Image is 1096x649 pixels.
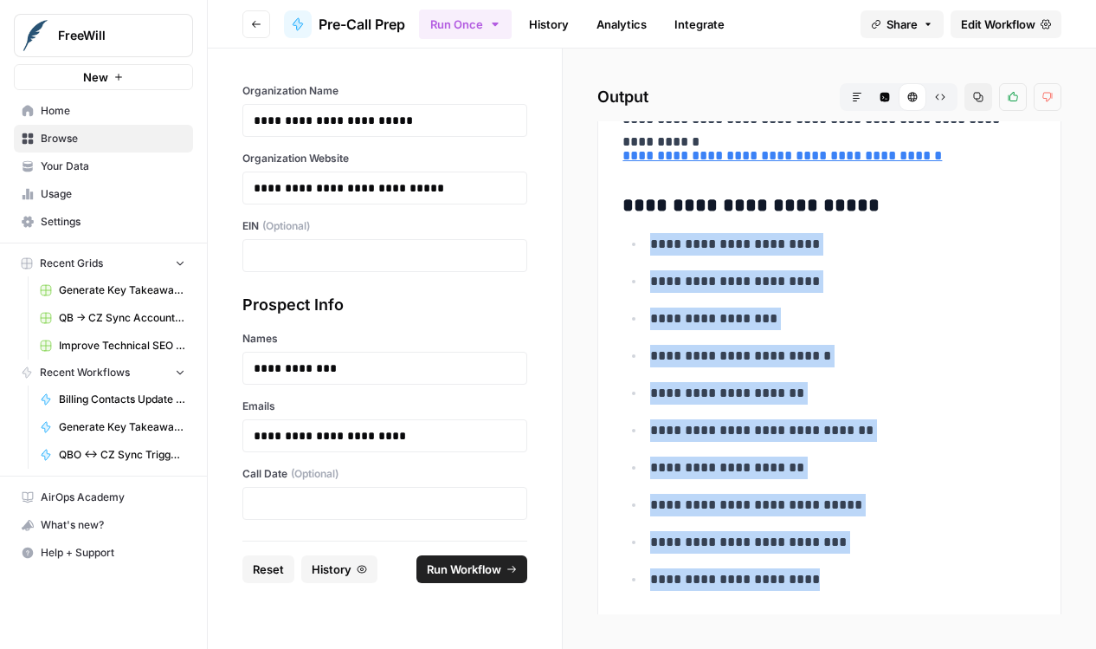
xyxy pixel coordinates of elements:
[301,555,377,583] button: History
[41,159,185,174] span: Your Data
[951,10,1061,38] a: Edit Workflow
[59,310,185,326] span: QB -> CZ Sync Account Matching
[242,218,527,234] label: EIN
[14,484,193,511] a: AirOps Academy
[253,561,284,578] span: Reset
[58,27,163,44] span: FreeWill
[41,186,185,202] span: Usage
[586,10,657,38] a: Analytics
[242,83,527,99] label: Organization Name
[262,218,310,234] span: (Optional)
[519,10,579,38] a: History
[41,131,185,146] span: Browse
[14,360,193,386] button: Recent Workflows
[419,10,512,39] button: Run Once
[59,338,185,354] span: Improve Technical SEO for Page
[41,214,185,230] span: Settings
[242,399,527,414] label: Emails
[416,555,527,583] button: Run Workflow
[14,125,193,153] a: Browse
[32,332,193,360] a: Improve Technical SEO for Page
[32,386,193,413] a: Billing Contacts Update Workflow v3.0
[242,293,527,317] div: Prospect Info
[284,10,405,38] a: Pre-Call Prep
[32,441,193,469] a: QBO <-> CZ Sync Trigger (Invoices & Contacts)
[32,304,193,332] a: QB -> CZ Sync Account Matching
[597,83,1061,111] h2: Output
[14,153,193,180] a: Your Data
[83,68,108,86] span: New
[312,561,351,578] span: History
[41,103,185,119] span: Home
[427,561,501,578] span: Run Workflow
[32,413,193,441] a: Generate Key Takeaways from Webinar Transcript
[861,10,944,38] button: Share
[14,250,193,276] button: Recent Grids
[961,16,1035,33] span: Edit Workflow
[59,282,185,298] span: Generate Key Takeaways from Webinar Transcripts
[664,10,735,38] a: Integrate
[319,14,405,35] span: Pre-Call Prep
[242,466,527,482] label: Call Date
[40,256,103,271] span: Recent Grids
[20,20,51,51] img: FreeWill Logo
[14,14,193,57] button: Workspace: FreeWill
[242,555,294,583] button: Reset
[14,511,193,539] button: What's new?
[59,419,185,435] span: Generate Key Takeaways from Webinar Transcript
[242,331,527,347] label: Names
[14,64,193,90] button: New
[41,545,185,561] span: Help + Support
[59,447,185,463] span: QBO <-> CZ Sync Trigger (Invoices & Contacts)
[242,151,527,166] label: Organization Website
[59,392,185,407] span: Billing Contacts Update Workflow v3.0
[15,512,192,538] div: What's new?
[14,208,193,236] a: Settings
[40,365,130,380] span: Recent Workflows
[291,466,338,482] span: (Optional)
[14,97,193,125] a: Home
[32,276,193,304] a: Generate Key Takeaways from Webinar Transcripts
[14,539,193,567] button: Help + Support
[14,180,193,208] a: Usage
[886,16,918,33] span: Share
[41,490,185,505] span: AirOps Academy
